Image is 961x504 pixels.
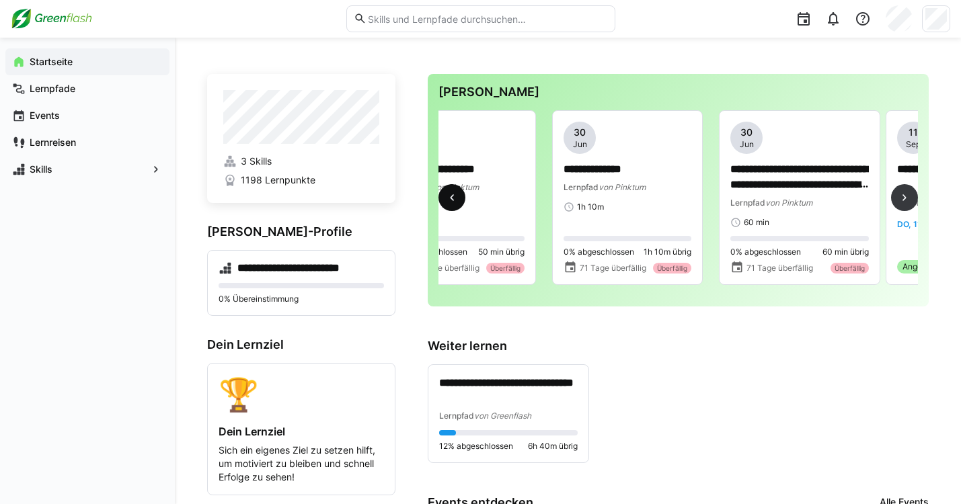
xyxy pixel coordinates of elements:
span: 30 [574,126,586,139]
span: 1198 Lernpunkte [241,173,315,187]
h3: Dein Lernziel [207,337,395,352]
span: Lernpfad [439,411,474,421]
span: Sep [906,139,921,150]
span: von Pinktum [765,198,812,208]
h3: [PERSON_NAME] [438,85,918,99]
span: 60 min [744,217,769,228]
span: Jun [573,139,587,150]
span: 12% abgeschlossen [439,441,513,452]
span: Jun [740,139,754,150]
input: Skills und Lernpfade durchsuchen… [367,13,607,25]
div: Überfällig [486,263,525,274]
span: von Greenflash [474,411,531,421]
span: 0% abgeschlossen [564,247,634,257]
span: 11 [909,126,918,139]
span: 71 Tage überfällig [413,263,479,274]
span: Lernpfad [730,198,765,208]
div: Überfällig [831,263,869,274]
div: 🏆 [219,374,384,414]
span: 1h 10m [577,202,604,212]
span: Lernpfad [564,182,599,192]
span: Angemeldet [902,261,948,272]
span: von Pinktum [432,182,479,192]
div: Überfällig [653,263,691,274]
span: von Pinktum [599,182,646,192]
span: 50 min übrig [478,247,525,257]
span: 30 [740,126,753,139]
span: 3 Skills [241,155,272,168]
span: 6h 40m übrig [528,441,578,452]
h4: Dein Lernziel [219,425,384,438]
span: 71 Tage überfällig [580,263,646,274]
span: 71 Tage überfällig [746,263,813,274]
h3: [PERSON_NAME]-Profile [207,224,395,239]
p: Sich ein eigenes Ziel zu setzen hilft, um motiviert zu bleiben und schnell Erfolge zu sehen! [219,444,384,484]
span: 0% abgeschlossen [730,247,801,257]
h3: Weiter lernen [428,339,929,353]
span: 1h 10m übrig [644,247,691,257]
a: 3 Skills [223,155,379,168]
span: 60 min übrig [822,247,869,257]
p: 0% Übereinstimmung [219,294,384,304]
